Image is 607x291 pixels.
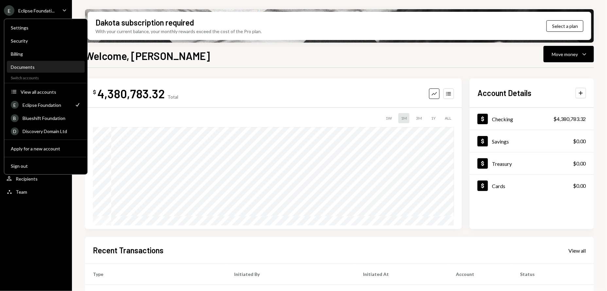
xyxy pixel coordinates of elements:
[7,48,85,60] a: Billing
[11,38,81,44] div: Security
[21,89,81,94] div: View all accounts
[11,51,81,57] div: Billing
[512,264,594,285] th: Status
[97,86,165,101] div: 4,380,783.32
[11,127,19,135] div: D
[7,61,85,73] a: Documents
[573,160,586,167] div: $0.00
[16,176,38,182] div: Recipients
[492,116,513,122] div: Checking
[4,74,87,80] div: Switch accounts
[492,138,509,145] div: Savings
[568,247,586,254] div: View all
[11,163,81,168] div: Sign out
[442,113,454,123] div: ALL
[477,87,531,98] h2: Account Details
[573,182,586,190] div: $0.00
[492,183,505,189] div: Cards
[470,175,594,197] a: Cards$0.00
[11,114,19,122] div: B
[553,115,586,123] div: $4,380,783.32
[95,17,194,28] div: Dakota subscription required
[85,49,210,62] h1: Welcome, [PERSON_NAME]
[7,160,85,172] button: Sign out
[11,64,81,70] div: Documents
[428,113,438,123] div: 1Y
[492,161,512,167] div: Treasury
[448,264,512,285] th: Account
[546,20,583,32] button: Select a plan
[7,22,85,33] a: Settings
[4,186,68,198] a: Team
[11,145,81,151] div: Apply for a new account
[23,102,70,107] div: Eclipse Foundation
[7,143,85,155] button: Apply for a new account
[11,101,19,109] div: E
[552,51,578,58] div: Move money
[167,94,178,100] div: Total
[16,189,27,195] div: Team
[470,130,594,152] a: Savings$0.00
[23,115,81,121] div: Blueshift Foundation
[93,245,164,256] h2: Recent Transactions
[18,8,55,13] div: Eclipse Foundati...
[544,46,594,62] button: Move money
[85,264,226,285] th: Type
[383,113,394,123] div: 1W
[93,89,96,95] div: $
[573,137,586,145] div: $0.00
[226,264,355,285] th: Initiated By
[470,152,594,174] a: Treasury$0.00
[11,25,81,30] div: Settings
[7,35,85,47] a: Security
[355,264,448,285] th: Initiated At
[7,125,85,137] a: DDiscovery Domain Ltd
[398,113,409,123] div: 1M
[4,5,14,16] div: E
[23,128,81,134] div: Discovery Domain Ltd
[7,86,85,98] button: View all accounts
[568,247,586,254] a: View all
[7,112,85,124] a: BBlueshift Foundation
[95,28,262,35] div: With your current balance, your monthly rewards exceed the cost of the Pro plan.
[4,173,68,184] a: Recipients
[413,113,425,123] div: 3M
[470,108,594,130] a: Checking$4,380,783.32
